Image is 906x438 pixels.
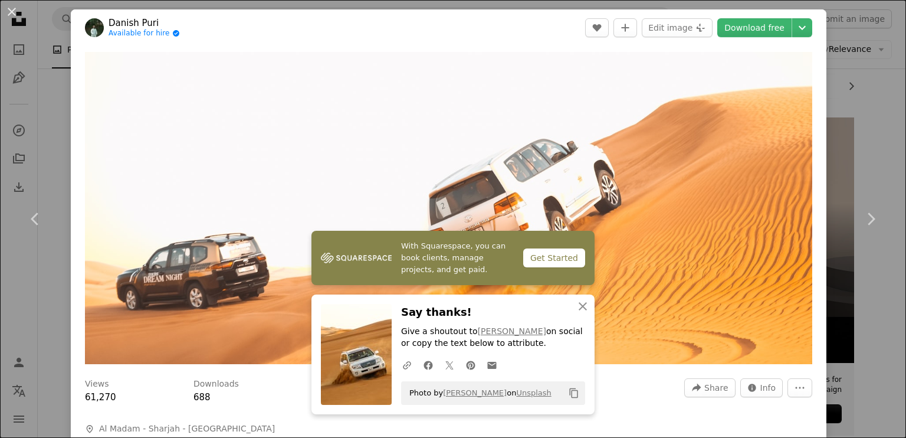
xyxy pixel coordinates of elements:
[403,384,552,403] span: Photo by on
[85,52,812,364] button: Zoom in on this image
[85,378,109,390] h3: Views
[443,388,507,397] a: [PERSON_NAME]
[704,379,728,397] span: Share
[321,249,392,267] img: file-1747939142011-51e5cc87e3c9
[401,240,514,276] span: With Squarespace, you can book clients, manage projects, and get paid.
[193,378,239,390] h3: Downloads
[99,423,275,435] span: Al Madam - Sharjah - [GEOGRAPHIC_DATA]
[418,353,439,377] a: Share on Facebook
[460,353,481,377] a: Share on Pinterest
[740,378,783,397] button: Stats about this image
[523,249,585,267] div: Get Started
[85,52,812,364] img: a couple of vehicles driving across a desert
[585,18,609,37] button: Like
[401,304,585,321] h3: Say thanks!
[787,378,812,397] button: More Actions
[109,29,180,38] a: Available for hire
[439,353,460,377] a: Share on Twitter
[760,379,776,397] span: Info
[109,17,180,29] a: Danish Puri
[564,383,584,403] button: Copy to clipboard
[684,378,735,397] button: Share this image
[516,388,551,397] a: Unsplash
[85,392,116,403] span: 61,270
[481,353,503,377] a: Share over email
[717,18,792,37] a: Download free
[401,326,585,349] p: Give a shoutout to on social or copy the text below to attribute.
[193,392,211,403] span: 688
[613,18,637,37] button: Add to Collection
[478,326,546,336] a: [PERSON_NAME]
[835,162,906,276] a: Next
[792,18,812,37] button: Choose download size
[311,231,595,285] a: With Squarespace, you can book clients, manage projects, and get paid.Get Started
[85,18,104,37] img: Go to Danish Puri's profile
[642,18,713,37] button: Edit image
